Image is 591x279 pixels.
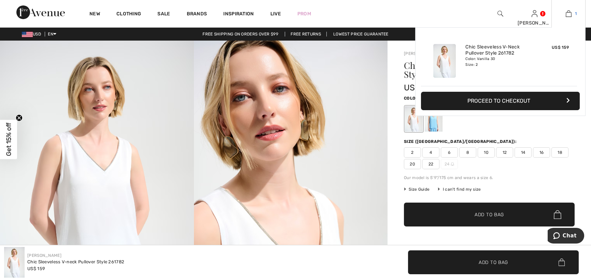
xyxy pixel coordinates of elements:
[5,123,13,156] span: Get 15% off
[552,10,585,18] a: 1
[27,266,45,271] span: US$ 159
[552,45,569,50] span: US$ 159
[548,228,584,245] iframe: Opens a widget where you can chat to one of our agents
[297,10,311,17] a: Prom
[404,138,518,145] div: Size ([GEOGRAPHIC_DATA]/[GEOGRAPHIC_DATA]):
[433,44,456,78] img: Chic Sleeveless V-Neck Pullover Style 261782
[465,56,533,67] div: Color: Vanilla 30 Size: 2
[22,32,33,37] img: US Dollar
[223,11,254,18] span: Inspiration
[16,115,23,121] button: Close teaser
[27,259,124,265] div: Chic Sleeveless V-neck Pullover Style 261782
[438,186,481,192] div: I can't find my size
[515,147,532,158] span: 14
[404,96,420,101] span: Color:
[404,186,430,192] span: Size Guide
[89,11,100,18] a: New
[48,32,56,36] span: EN
[197,32,284,36] a: Free shipping on orders over $99
[518,19,551,27] div: [PERSON_NAME]
[478,147,495,158] span: 10
[27,253,61,258] a: [PERSON_NAME]
[404,159,421,169] span: 20
[451,162,454,166] img: ring-m.svg
[285,32,327,36] a: Free Returns
[404,147,421,158] span: 2
[270,10,281,17] a: Live
[404,83,436,92] span: US$ 159
[404,175,575,181] div: Our model is 5'9"/175 cm and wears a size 6.
[422,147,439,158] span: 4
[558,259,565,266] img: Bag.svg
[475,211,504,218] span: Add to Bag
[4,247,25,278] img: Chic Sleeveless V-Neck Pullover Style 261782
[404,61,546,79] h1: Chic Sleeveless V-neck Pullover Style 261782
[116,11,141,18] a: Clothing
[497,10,503,18] img: search the website
[187,11,207,18] a: Brands
[404,51,438,56] a: [PERSON_NAME]
[459,147,476,158] span: 8
[405,106,423,132] div: Vanilla 30
[441,159,458,169] span: 24
[533,147,550,158] span: 16
[465,44,533,56] a: Chic Sleeveless V-Neck Pullover Style 261782
[479,259,508,266] span: Add to Bag
[157,11,170,18] a: Sale
[496,147,513,158] span: 12
[22,32,44,36] span: USD
[421,92,580,110] button: Proceed to Checkout
[408,250,579,274] button: Add to Bag
[441,147,458,158] span: 6
[422,159,439,169] span: 22
[532,10,537,18] img: My Info
[328,32,394,36] a: Lowest Price Guarantee
[404,203,575,226] button: Add to Bag
[532,10,537,17] a: Sign In
[575,11,577,17] span: 1
[566,10,572,18] img: My Bag
[16,5,65,19] img: 1ère Avenue
[554,210,561,219] img: Bag.svg
[551,147,568,158] span: 18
